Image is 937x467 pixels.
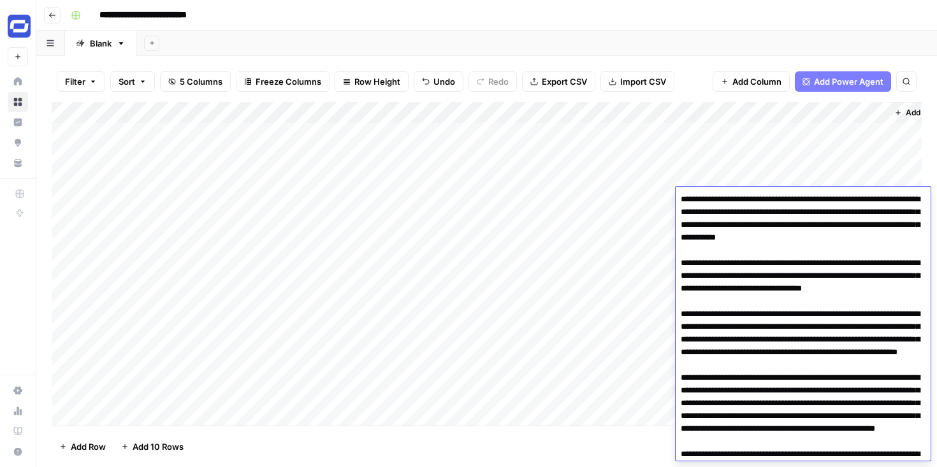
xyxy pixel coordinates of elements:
[8,380,28,401] a: Settings
[8,133,28,153] a: Opportunities
[522,71,595,92] button: Export CSV
[713,71,790,92] button: Add Column
[110,71,155,92] button: Sort
[600,71,674,92] button: Import CSV
[488,75,509,88] span: Redo
[8,421,28,442] a: Learning Hub
[795,71,891,92] button: Add Power Agent
[620,75,666,88] span: Import CSV
[8,10,28,42] button: Workspace: Synthesia
[354,75,400,88] span: Row Height
[335,71,409,92] button: Row Height
[414,71,463,92] button: Undo
[8,401,28,421] a: Usage
[65,75,85,88] span: Filter
[8,112,28,133] a: Insights
[113,436,191,457] button: Add 10 Rows
[468,71,517,92] button: Redo
[236,71,330,92] button: Freeze Columns
[542,75,587,88] span: Export CSV
[8,71,28,92] a: Home
[732,75,781,88] span: Add Column
[65,31,136,56] a: Blank
[71,440,106,453] span: Add Row
[433,75,455,88] span: Undo
[8,92,28,112] a: Browse
[57,71,105,92] button: Filter
[814,75,883,88] span: Add Power Agent
[180,75,222,88] span: 5 Columns
[8,153,28,173] a: Your Data
[52,436,113,457] button: Add Row
[90,37,112,50] div: Blank
[8,15,31,38] img: Synthesia Logo
[8,442,28,462] button: Help + Support
[256,75,321,88] span: Freeze Columns
[133,440,184,453] span: Add 10 Rows
[160,71,231,92] button: 5 Columns
[119,75,135,88] span: Sort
